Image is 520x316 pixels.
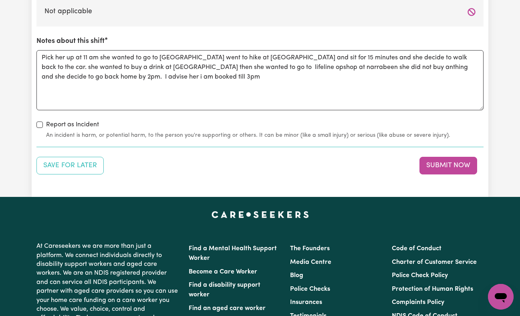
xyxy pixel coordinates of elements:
[44,6,476,17] label: Not applicable
[189,305,266,312] a: Find an aged care worker
[290,245,330,252] a: The Founders
[46,131,484,140] small: An incident is harm, or potential harm, to the person you're supporting or others. It can be mino...
[488,284,514,310] iframe: Button to launch messaging window
[189,269,257,275] a: Become a Care Worker
[392,272,448,279] a: Police Check Policy
[36,36,105,47] label: Notes about this shift
[290,272,303,279] a: Blog
[392,299,444,306] a: Complaints Policy
[36,50,484,110] textarea: Pick her up at 11 am she wanted to go to [GEOGRAPHIC_DATA] went to hike at [GEOGRAPHIC_DATA] and ...
[392,259,477,265] a: Charter of Customer Service
[392,245,441,252] a: Code of Conduct
[290,259,331,265] a: Media Centre
[189,245,277,261] a: Find a Mental Health Support Worker
[46,120,99,130] label: Report as Incident
[290,299,322,306] a: Insurances
[392,286,473,292] a: Protection of Human Rights
[212,211,309,218] a: Careseekers home page
[36,157,104,174] button: Save your job report
[419,157,477,174] button: Submit your job report
[290,286,330,292] a: Police Checks
[189,282,260,298] a: Find a disability support worker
